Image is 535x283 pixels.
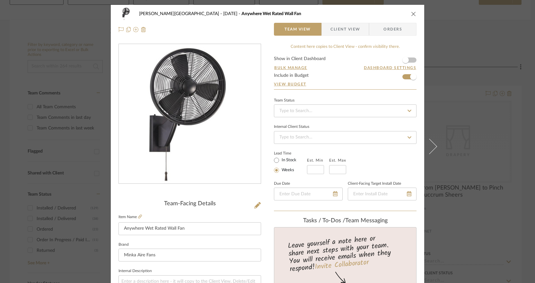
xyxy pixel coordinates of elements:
[274,65,308,71] button: Bulk Manage
[307,158,323,163] label: Est. Min
[118,249,261,261] input: Enter Brand
[285,23,311,36] span: Team View
[118,7,134,20] img: 641e0a4c-8968-4523-874a-d4e168860b2c_48x40.jpg
[118,214,142,220] label: Item Name
[134,44,245,184] img: 641e0a4c-8968-4523-874a-d4e168860b2c_436x436.jpg
[303,218,345,224] span: Tasks / To-Dos /
[274,104,417,117] input: Type to Search…
[274,131,417,144] input: Type to Search…
[118,243,129,246] label: Brand
[241,12,301,16] span: Anywhere Wet Rated Wall Fan
[118,222,261,235] input: Enter Item Name
[411,11,417,17] button: close
[274,188,343,200] input: Enter Due Date
[141,27,146,32] img: Remove from project
[314,257,369,273] a: Invite Collaborator
[274,156,307,174] mat-radio-group: Select item type
[274,150,307,156] label: Lead Time
[274,125,309,128] div: Internal Client Status
[273,232,417,275] div: Leave yourself a note here or share next steps with your team. You will receive emails when they ...
[274,82,417,87] a: View Budget
[364,65,417,71] button: Dashboard Settings
[274,182,290,185] label: Due Date
[376,23,409,36] span: Orders
[118,270,152,273] label: Internal Description
[119,44,261,184] div: 0
[280,157,296,163] label: In Stock
[348,182,401,185] label: Client-Facing Target Install Date
[274,217,417,225] div: team Messaging
[274,99,294,102] div: Team Status
[118,200,261,208] div: Team-Facing Details
[280,167,294,173] label: Weeks
[330,23,360,36] span: Client View
[139,12,223,16] span: [PERSON_NAME][GEOGRAPHIC_DATA]
[348,188,417,200] input: Enter Install Date
[223,12,241,16] span: [DATE]
[329,158,346,163] label: Est. Max
[274,44,417,50] div: Content here copies to Client View - confirm visibility there.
